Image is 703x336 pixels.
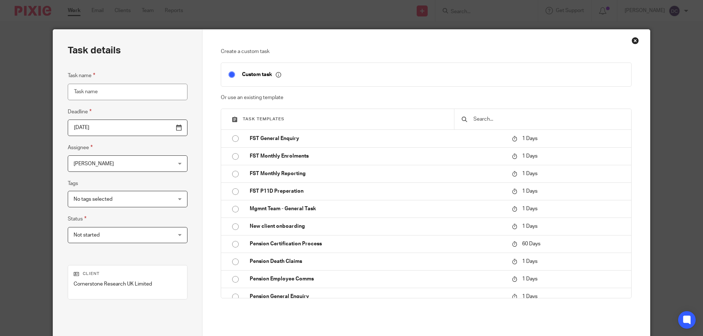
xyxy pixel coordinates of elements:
[522,136,538,141] span: 1 Days
[74,280,182,288] p: Cornerstone Research UK Limited
[522,259,538,264] span: 1 Days
[221,94,632,101] p: Or use an existing template
[68,84,187,100] input: Task name
[74,271,182,277] p: Client
[74,197,112,202] span: No tags selected
[473,115,624,123] input: Search...
[522,224,538,229] span: 1 Days
[68,180,78,187] label: Tags
[250,205,505,212] p: Mgmnt Team - General Task
[243,117,284,121] span: Task templates
[632,37,639,44] div: Close this dialog window
[68,215,86,223] label: Status
[68,71,95,80] label: Task name
[250,293,505,300] p: Pension General Enquiry
[221,48,632,55] p: Create a custom task
[522,154,538,159] span: 1 Days
[250,188,505,195] p: FST P11D Preperation
[522,276,538,282] span: 1 Days
[250,275,505,283] p: Pension Employee Comms
[250,240,505,248] p: Pension Certification Process
[250,135,505,142] p: FST General Enquiry
[68,120,187,136] input: Pick a date
[68,44,121,57] h2: Task details
[522,241,540,246] span: 60 Days
[250,223,505,230] p: New client onboarding
[242,71,281,78] p: Custom task
[522,189,538,194] span: 1 Days
[522,206,538,211] span: 1 Days
[68,143,93,152] label: Assignee
[250,152,505,160] p: FST Monthly Enrolments
[74,233,100,238] span: Not started
[250,258,505,265] p: Pension Death Claims
[250,170,505,177] p: FST Monthly Reporting
[74,161,114,166] span: [PERSON_NAME]
[522,294,538,299] span: 1 Days
[522,171,538,176] span: 1 Days
[68,107,92,116] label: Deadline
